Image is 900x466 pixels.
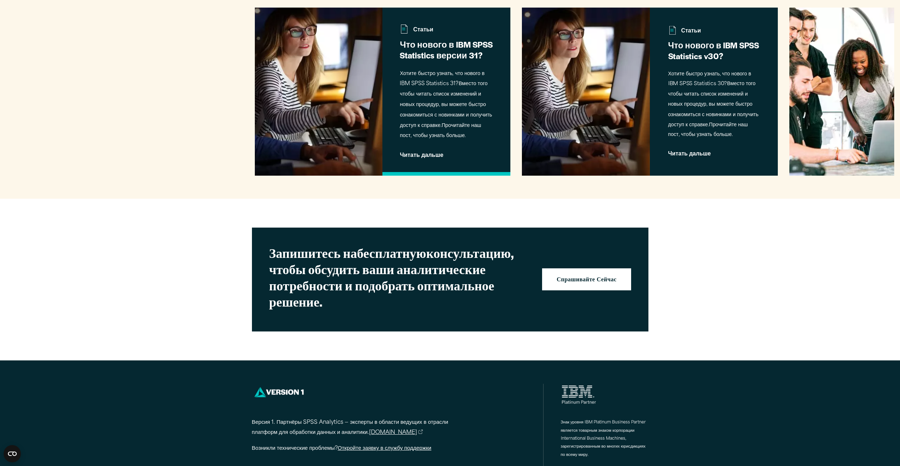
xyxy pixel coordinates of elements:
[269,244,514,310] ya-tr-span: консультацию, чтобы обсудить ваши аналитические потребности и подобрать оптимальное решение.
[668,71,751,87] ya-tr-span: Хотите быстро узнать, что нового в IBM SPSS Statistics 30?
[252,446,338,451] ya-tr-span: Возникли технические проблемы?
[269,244,357,261] ya-tr-span: Запишитесь на
[369,428,423,438] a: [DOMAIN_NAME]
[668,122,748,138] ya-tr-span: Прочитайте наш пост, чтобы узнать больше.
[668,26,760,38] span: Статьи
[557,277,616,283] ya-tr-span: Спрашивайте Сейчас
[668,39,759,61] ya-tr-span: Что нового в IBM SPSS Statistics v30?
[542,268,631,291] a: Спрашивайте Сейчас
[668,145,760,157] span: Читать дальше
[561,421,646,457] ya-tr-span: Знак уровня IBM Platinum Business Partner является товарным знаком корпорации International Busin...
[668,26,677,35] img: отрицательные документы документ
[400,71,484,87] ya-tr-span: Хотите быстро узнать, что нового в IBM SPSS Statistics 31?
[400,39,492,61] ya-tr-span: Что нового в IBM SPSS Statistics версии 31?
[357,244,426,261] ya-tr-span: бесплатную
[400,25,409,34] img: отрицательные документы документ
[338,446,431,451] a: Откройте заявку в службу поддержки
[400,81,492,128] ya-tr-span: Вместо того чтобы читать список изменений и новых процедур, вы можете быстро ознакомиться с новин...
[4,445,21,462] button: Открыть виджет CMP
[255,8,511,176] a: отрицательные документы документ положительные документы документСтатьи Что нового в IBM SPSS Sta...
[413,25,433,35] ya-tr-span: Статьи
[522,8,778,176] a: отрицательные документы документ положительные документы документСтатьи Что нового в IBM SPSS Sta...
[400,153,443,158] ya-tr-span: Читать дальше
[252,420,448,436] ya-tr-span: Версия 1. Партнёры SPSS Analytics — эксперты в области ведущих в отрасли платформ для обработки д...
[369,428,417,438] ya-tr-span: [DOMAIN_NAME]
[668,82,759,128] ya-tr-span: Вместо того чтобы читать список изменений и новых процедур, вы можете быстро ознакомиться с новин...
